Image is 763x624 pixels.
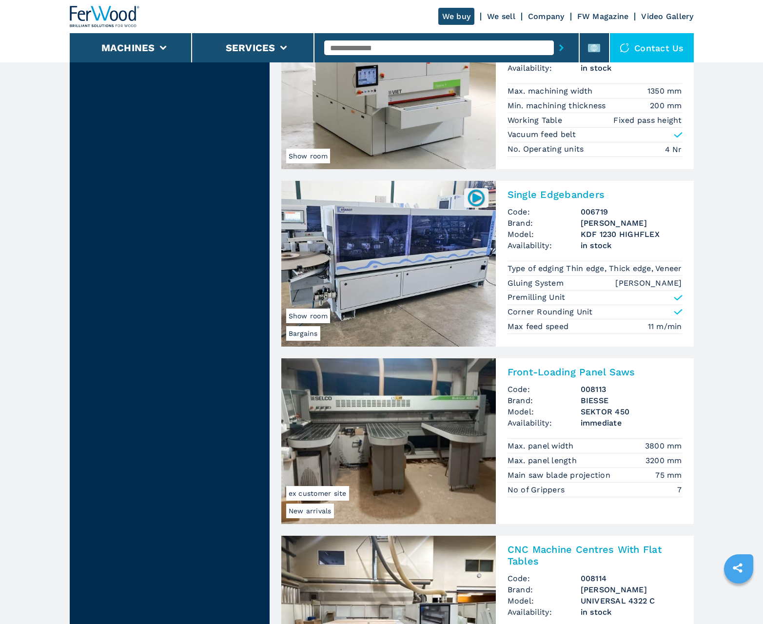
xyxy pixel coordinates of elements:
a: We buy [438,8,475,25]
span: Availability: [508,62,581,74]
span: Model: [508,229,581,240]
span: Show room [286,149,330,163]
img: Ferwood [70,6,140,27]
em: 1350 mm [647,85,682,97]
span: Availability: [508,240,581,251]
a: Top Sanders BIESSE NEW OPERA 7-4.3Show roomTop [PERSON_NAME]Code:008027Brand:BIESSEModel:NEW OPER... [281,3,694,169]
span: Bargains [286,326,320,341]
span: Code: [508,384,581,395]
em: Thin edge, Thick edge, Veneer [566,263,682,274]
span: Brand: [508,217,581,229]
p: Min. machining thickness [508,100,608,111]
a: Video Gallery [641,12,693,21]
a: Front-Loading Panel Saws BIESSE SEKTOR 450New arrivalsex customer siteFront-Loading Panel SawsCod... [281,358,694,524]
span: in stock [581,606,682,618]
p: Max. panel width [508,441,576,451]
button: submit-button [554,37,569,59]
span: Model: [508,595,581,606]
span: in stock [581,240,682,251]
p: Working Table [508,115,565,126]
a: Company [528,12,565,21]
h3: [PERSON_NAME] [581,584,682,595]
p: Gluing System [508,278,567,289]
span: in stock [581,62,682,74]
h3: 008113 [581,384,682,395]
p: Max feed speed [508,321,571,332]
h3: KDF 1230 HIGHFLEX [581,229,682,240]
em: 11 m/min [648,321,682,332]
h3: SEKTOR 450 [581,406,682,417]
span: Availability: [508,417,581,429]
h3: 008114 [581,573,682,584]
span: immediate [581,417,682,429]
h3: [PERSON_NAME] [581,217,682,229]
p: No of Grippers [508,485,567,495]
span: Show room [286,309,330,323]
em: 7 [677,484,682,495]
p: Main saw blade projection [508,470,613,481]
em: 3800 mm [645,440,682,451]
em: Fixed pass height [613,115,682,126]
button: Services [226,42,275,54]
p: Corner Rounding Unit [508,307,593,317]
img: Front-Loading Panel Saws BIESSE SEKTOR 450 [281,358,496,524]
a: We sell [487,12,515,21]
p: Type of edging [508,263,567,274]
a: Single Edgebanders BRANDT KDF 1230 HIGHFLEXBargainsShow room006719Single EdgebandersCode:006719Br... [281,181,694,347]
p: Premilling Unit [508,292,566,303]
img: 006719 [467,188,486,207]
span: Availability: [508,606,581,618]
iframe: Chat [722,580,756,617]
em: 3200 mm [646,455,682,466]
em: 200 mm [650,100,682,111]
a: FW Magazine [577,12,629,21]
h2: Front-Loading Panel Saws [508,366,682,378]
span: Code: [508,206,581,217]
span: ex customer site [286,486,349,501]
img: Single Edgebanders BRANDT KDF 1230 HIGHFLEX [281,181,496,347]
em: [PERSON_NAME] [615,277,682,289]
p: No. Operating units [508,144,587,155]
p: Max. machining width [508,86,595,97]
span: New arrivals [286,504,334,518]
h3: UNIVERSAL 4322 C [581,595,682,606]
img: Contact us [620,43,629,53]
h3: BIESSE [581,395,682,406]
span: Brand: [508,395,581,406]
div: Contact us [610,33,694,62]
span: Model: [508,406,581,417]
p: Vacuum feed belt [508,129,576,140]
h2: Single Edgebanders [508,189,682,200]
h3: 006719 [581,206,682,217]
em: 75 mm [655,469,682,481]
span: Code: [508,573,581,584]
p: Max. panel length [508,455,580,466]
em: 4 Nr [665,144,682,155]
button: Machines [101,42,155,54]
h2: CNC Machine Centres With Flat Tables [508,544,682,567]
span: Brand: [508,584,581,595]
a: sharethis [725,556,750,580]
img: Top Sanders BIESSE NEW OPERA 7-4.3 [281,3,496,169]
